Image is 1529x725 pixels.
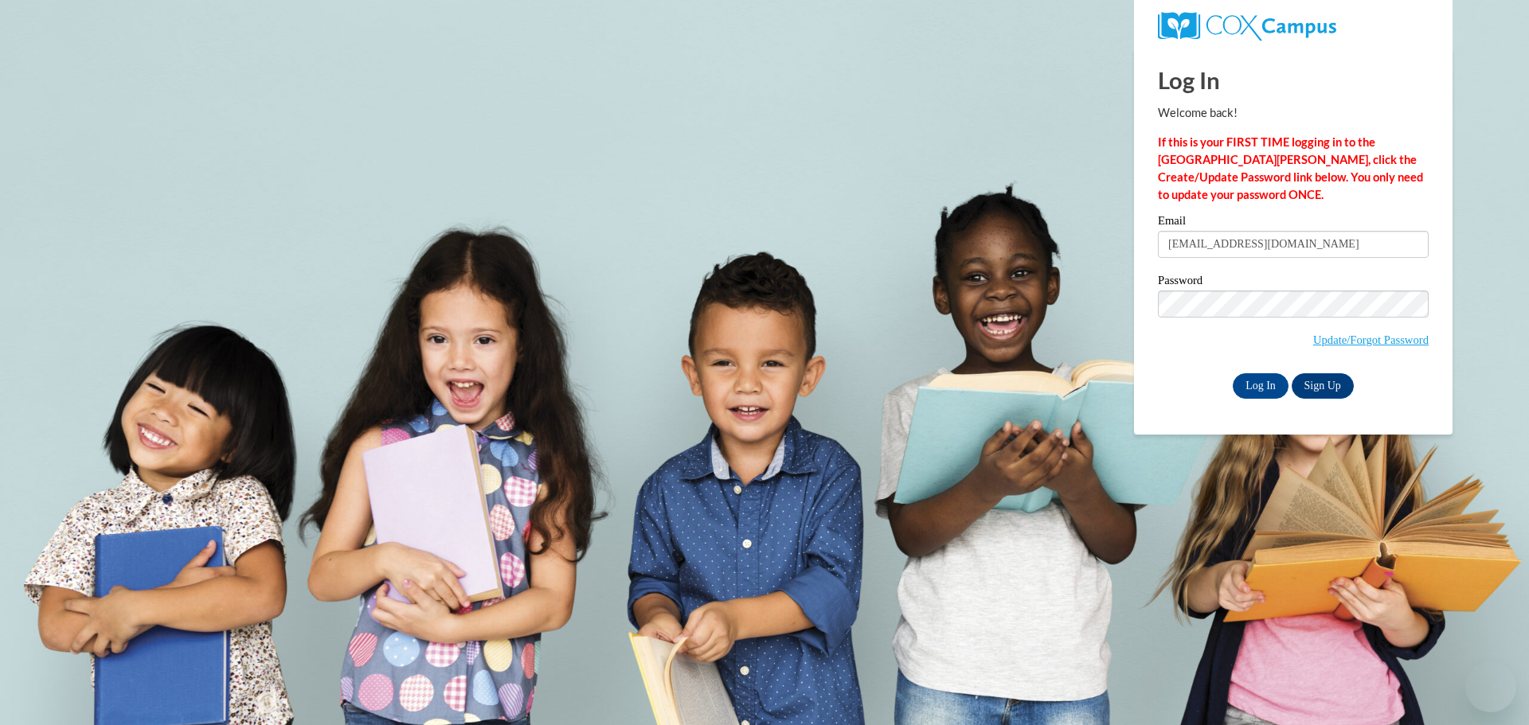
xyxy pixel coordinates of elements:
iframe: Button to launch messaging window [1465,661,1516,712]
img: COX Campus [1158,12,1336,41]
a: COX Campus [1158,12,1429,41]
input: Log In [1233,373,1289,399]
strong: If this is your FIRST TIME logging in to the [GEOGRAPHIC_DATA][PERSON_NAME], click the Create/Upd... [1158,135,1423,201]
a: Update/Forgot Password [1313,333,1429,346]
h1: Log In [1158,64,1429,96]
label: Email [1158,215,1429,231]
label: Password [1158,275,1429,290]
p: Welcome back! [1158,104,1429,122]
a: Sign Up [1292,373,1354,399]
